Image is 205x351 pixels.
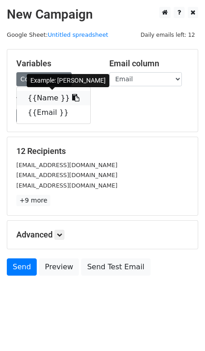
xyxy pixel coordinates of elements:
[7,31,108,38] small: Google Sheet:
[16,72,72,86] a: Copy/paste...
[81,258,150,276] a: Send Test Email
[16,172,117,178] small: [EMAIL_ADDRESS][DOMAIN_NAME]
[137,30,198,40] span: Daily emails left: 12
[137,31,198,38] a: Daily emails left: 12
[48,31,108,38] a: Untitled spreadsheet
[27,74,109,87] div: Example: [PERSON_NAME]
[7,258,37,276] a: Send
[16,195,50,206] a: +9 more
[16,162,117,168] small: [EMAIL_ADDRESS][DOMAIN_NAME]
[16,182,117,189] small: [EMAIL_ADDRESS][DOMAIN_NAME]
[17,91,90,105] a: {{Name }}
[16,230,189,240] h5: Advanced
[7,7,198,22] h2: New Campaign
[109,59,189,69] h5: Email column
[16,146,189,156] h5: 12 Recipients
[39,258,79,276] a: Preview
[17,105,90,120] a: {{Email }}
[16,59,96,69] h5: Variables
[160,307,205,351] iframe: Chat Widget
